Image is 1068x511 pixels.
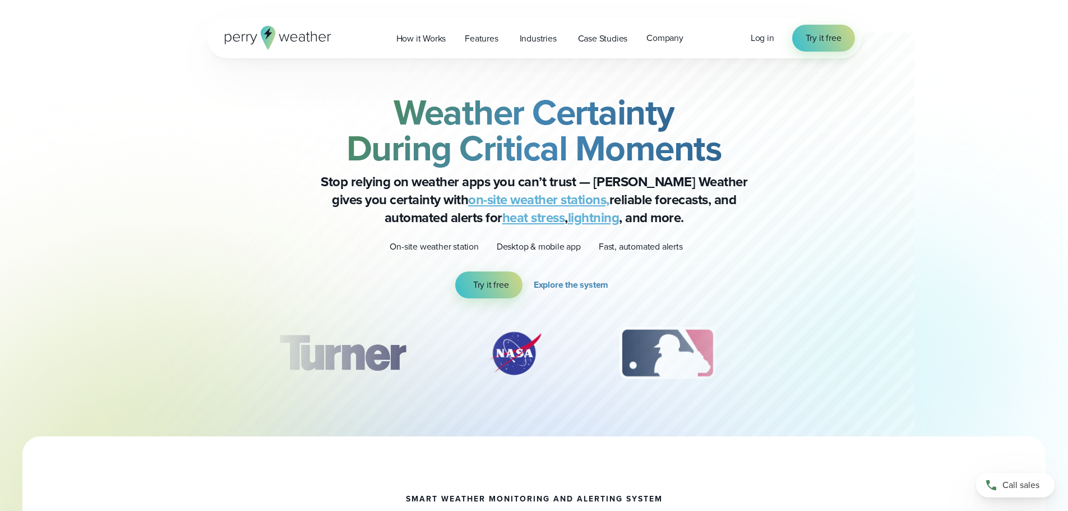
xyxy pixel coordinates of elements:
div: 2 of 12 [476,325,554,381]
strong: Weather Certainty During Critical Moments [346,86,722,174]
a: Call sales [976,473,1055,498]
div: slideshow [263,325,806,387]
a: lightning [568,208,619,228]
p: Stop relying on weather apps you can’t trust — [PERSON_NAME] Weather gives you certainty with rel... [310,173,759,227]
p: On-site weather station [390,240,478,254]
p: Desktop & mobile app [497,240,581,254]
img: MLB.svg [608,325,727,381]
a: Case Studies [568,27,637,50]
span: How it Works [396,32,446,45]
a: on-site weather stations, [468,190,609,210]
span: Try it free [473,278,509,292]
p: Fast, automated alerts [599,240,683,254]
a: heat stress [502,208,565,228]
a: Log in [751,31,774,45]
img: NASA.svg [476,325,554,381]
span: Call sales [1002,478,1039,492]
div: 4 of 12 [780,325,870,381]
span: Log in [751,31,774,44]
a: Try it free [455,271,523,298]
h1: smart weather monitoring and alerting system [406,495,663,504]
span: Case Studies [578,32,628,45]
div: 1 of 12 [262,325,422,381]
span: Industries [520,32,557,45]
img: Turner-Construction_1.svg [262,325,422,381]
img: PGA.svg [780,325,870,381]
span: Try it free [806,31,842,45]
a: Try it free [792,25,855,52]
a: How it Works [387,27,456,50]
span: Explore the system [534,278,608,292]
a: Explore the system [534,271,613,298]
span: Features [465,32,498,45]
div: 3 of 12 [608,325,727,381]
span: Company [646,31,683,45]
